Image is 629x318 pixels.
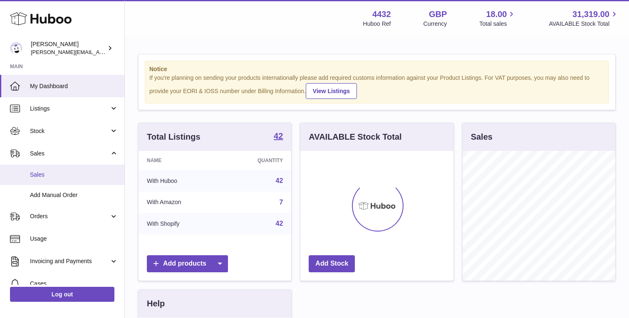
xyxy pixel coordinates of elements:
[30,127,109,135] span: Stock
[30,171,118,179] span: Sales
[30,257,109,265] span: Invoicing and Payments
[147,298,165,309] h3: Help
[276,220,283,227] a: 42
[479,20,516,28] span: Total sales
[30,212,109,220] span: Orders
[31,40,106,56] div: [PERSON_NAME]
[423,20,447,28] div: Currency
[30,280,118,288] span: Cases
[139,170,222,192] td: With Huboo
[549,9,619,28] a: 31,319.00 AVAILABLE Stock Total
[479,9,516,28] a: 18.00 Total sales
[30,191,118,199] span: Add Manual Order
[309,131,401,143] h3: AVAILABLE Stock Total
[139,151,222,170] th: Name
[306,83,357,99] a: View Listings
[10,287,114,302] a: Log out
[139,213,222,234] td: With Shopify
[274,132,283,142] a: 42
[471,131,493,143] h3: Sales
[139,192,222,213] td: With Amazon
[31,49,167,55] span: [PERSON_NAME][EMAIL_ADDRESS][DOMAIN_NAME]
[30,150,109,158] span: Sales
[10,42,22,54] img: akhil@amalachai.com
[279,199,283,206] a: 7
[549,20,619,28] span: AVAILABLE Stock Total
[429,9,447,20] strong: GBP
[372,9,391,20] strong: 4432
[149,74,604,99] div: If you're planning on sending your products internationally please add required customs informati...
[147,131,201,143] h3: Total Listings
[276,177,283,184] a: 42
[30,105,109,113] span: Listings
[147,255,228,272] a: Add products
[30,235,118,243] span: Usage
[222,151,291,170] th: Quantity
[274,132,283,140] strong: 42
[363,20,391,28] div: Huboo Ref
[486,9,507,20] span: 18.00
[572,9,609,20] span: 31,319.00
[30,82,118,90] span: My Dashboard
[149,65,604,73] strong: Notice
[309,255,355,272] a: Add Stock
